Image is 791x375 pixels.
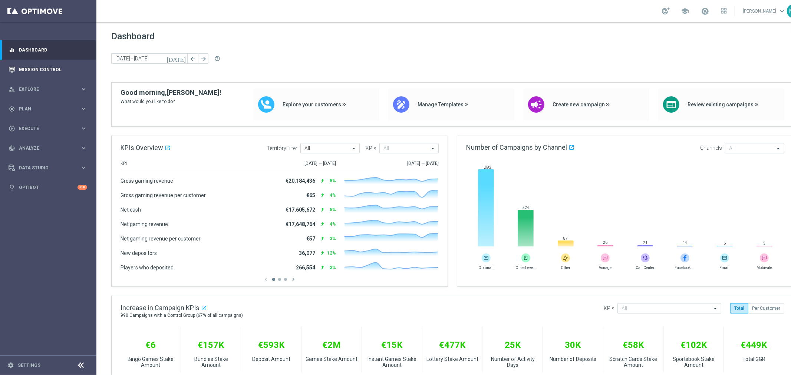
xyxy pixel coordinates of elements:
[9,125,80,132] div: Execute
[9,145,80,152] div: Analyze
[742,6,787,17] a: [PERSON_NAME]keyboard_arrow_down
[18,363,40,368] a: Settings
[9,86,15,93] i: person_search
[19,166,80,170] span: Data Studio
[9,86,80,93] div: Explore
[9,184,15,191] i: lightbulb
[681,7,689,15] span: school
[9,177,87,197] div: Optibot
[9,47,15,53] i: equalizer
[8,145,88,151] button: track_changes Analyze keyboard_arrow_right
[8,165,88,171] button: Data Studio keyboard_arrow_right
[8,126,88,132] button: play_circle_outline Execute keyboard_arrow_right
[19,87,80,92] span: Explore
[19,60,87,79] a: Mission Control
[80,86,87,93] i: keyboard_arrow_right
[9,106,15,112] i: gps_fixed
[78,185,87,190] div: +10
[9,165,80,171] div: Data Studio
[9,125,15,132] i: play_circle_outline
[9,40,87,60] div: Dashboard
[8,67,88,73] button: Mission Control
[80,164,87,171] i: keyboard_arrow_right
[19,107,80,111] span: Plan
[19,146,80,150] span: Analyze
[8,106,88,112] button: gps_fixed Plan keyboard_arrow_right
[19,126,80,131] span: Execute
[9,60,87,79] div: Mission Control
[8,86,88,92] button: person_search Explore keyboard_arrow_right
[8,47,88,53] button: equalizer Dashboard
[7,362,14,369] i: settings
[8,185,88,190] button: lightbulb Optibot +10
[9,106,80,112] div: Plan
[80,105,87,112] i: keyboard_arrow_right
[19,177,78,197] a: Optibot
[19,40,87,60] a: Dashboard
[80,125,87,132] i: keyboard_arrow_right
[778,7,786,15] span: keyboard_arrow_down
[80,145,87,152] i: keyboard_arrow_right
[9,145,15,152] i: track_changes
